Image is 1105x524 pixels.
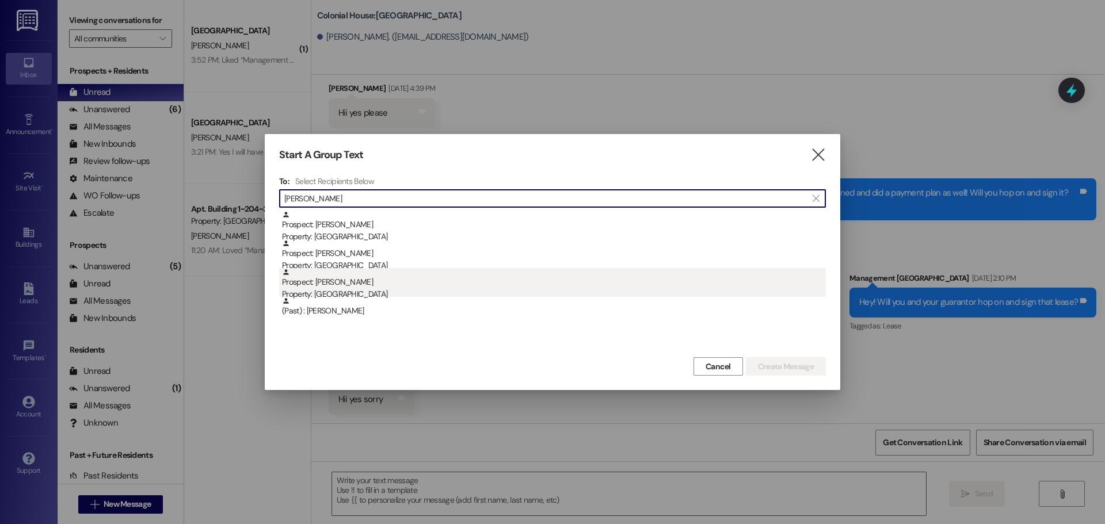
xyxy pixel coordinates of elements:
h3: Start A Group Text [279,148,363,162]
div: Property: [GEOGRAPHIC_DATA] [282,288,826,300]
button: Create Message [746,357,826,376]
div: (Past) : [PERSON_NAME] [279,297,826,326]
div: Prospect: [PERSON_NAME]Property: [GEOGRAPHIC_DATA] [279,239,826,268]
h4: Select Recipients Below [295,176,374,186]
button: Cancel [694,357,743,376]
div: Property: [GEOGRAPHIC_DATA] [282,259,826,271]
i:  [810,149,826,161]
div: Prospect: [PERSON_NAME] [282,211,826,243]
input: Search for any contact or apartment [284,190,807,206]
h3: To: [279,176,289,186]
span: Cancel [706,361,731,373]
i:  [813,194,819,203]
div: Prospect: [PERSON_NAME] [282,239,826,272]
div: Prospect: [PERSON_NAME] [282,268,826,301]
div: Property: [GEOGRAPHIC_DATA] [282,231,826,243]
div: Prospect: [PERSON_NAME]Property: [GEOGRAPHIC_DATA] [279,268,826,297]
div: (Past) : [PERSON_NAME] [282,297,826,317]
div: Prospect: [PERSON_NAME]Property: [GEOGRAPHIC_DATA] [279,211,826,239]
button: Clear text [807,190,825,207]
span: Create Message [758,361,814,373]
